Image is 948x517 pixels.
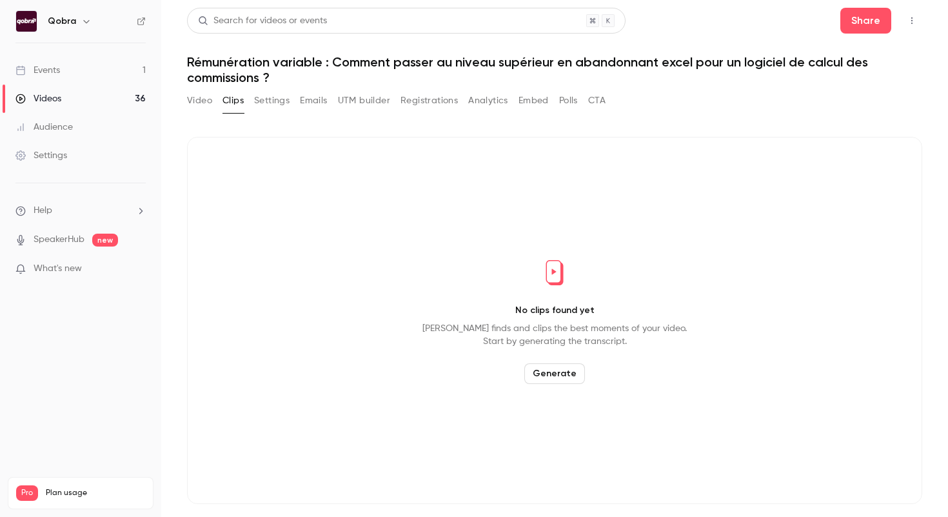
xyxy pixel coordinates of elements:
button: Embed [518,90,549,111]
button: Top Bar Actions [902,10,922,31]
button: Registrations [400,90,458,111]
div: Search for videos or events [198,14,327,28]
button: Emails [300,90,327,111]
span: Help [34,204,52,218]
button: CTA [588,90,606,111]
span: Plan usage [46,488,145,498]
h1: Rémunération variable : Comment passer au niveau supérieur en abandonnant excel pour un logiciel ... [187,54,922,85]
span: new [92,234,118,247]
button: Generate [524,363,585,384]
button: Video [187,90,212,111]
img: Qobra [16,11,37,32]
p: [PERSON_NAME] finds and clips the best moments of your video. Start by generating the transcript. [422,322,687,348]
button: Clips [222,90,244,111]
button: Share [840,8,891,34]
p: No clips found yet [515,304,595,317]
div: Audience [15,121,73,134]
div: Settings [15,149,67,162]
div: Videos [15,92,61,105]
h6: Qobra [48,15,76,28]
iframe: Noticeable Trigger [130,263,146,275]
button: UTM builder [338,90,390,111]
span: What's new [34,262,82,276]
li: help-dropdown-opener [15,204,146,218]
div: Events [15,64,60,77]
span: Pro [16,485,38,501]
a: SpeakerHub [34,233,84,247]
button: Polls [559,90,578,111]
button: Analytics [468,90,508,111]
button: Settings [254,90,290,111]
